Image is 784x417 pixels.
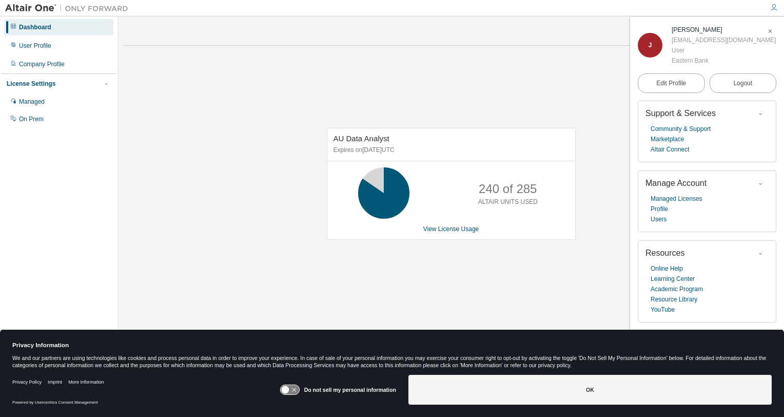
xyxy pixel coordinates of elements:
[710,73,777,93] button: Logout
[649,42,652,49] span: J
[19,115,44,123] div: On Prem
[645,179,707,187] span: Manage Account
[19,98,45,106] div: Managed
[5,3,133,13] img: Altair One
[478,198,538,206] p: ALTAIR UNITS USED
[651,204,668,214] a: Profile
[672,45,776,55] div: User
[334,134,389,143] span: AU Data Analyst
[651,274,695,284] a: Learning Center
[651,144,689,155] a: Altair Connect
[479,180,537,198] p: 240 of 285
[651,263,683,274] a: Online Help
[651,284,703,294] a: Academic Program
[651,134,684,144] a: Marketplace
[656,79,686,87] span: Edit Profile
[19,42,51,50] div: User Profile
[651,194,702,204] a: Managed Licenses
[651,305,675,315] a: YouTube
[645,109,716,118] span: Support & Services
[423,225,479,233] a: View License Usage
[651,214,667,224] a: Users
[7,80,55,88] div: License Settings
[651,294,697,305] a: Resource Library
[672,35,776,45] div: [EMAIL_ADDRESS][DOMAIN_NAME]
[19,60,65,68] div: Company Profile
[672,55,776,66] div: Eastern Bank
[645,249,684,257] span: Resources
[733,78,752,88] span: Logout
[672,25,776,35] div: Jennifer Blood
[651,124,711,134] a: Community & Support
[638,73,705,93] a: Edit Profile
[334,146,566,155] p: Expires on [DATE] UTC
[19,23,51,31] div: Dashboard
